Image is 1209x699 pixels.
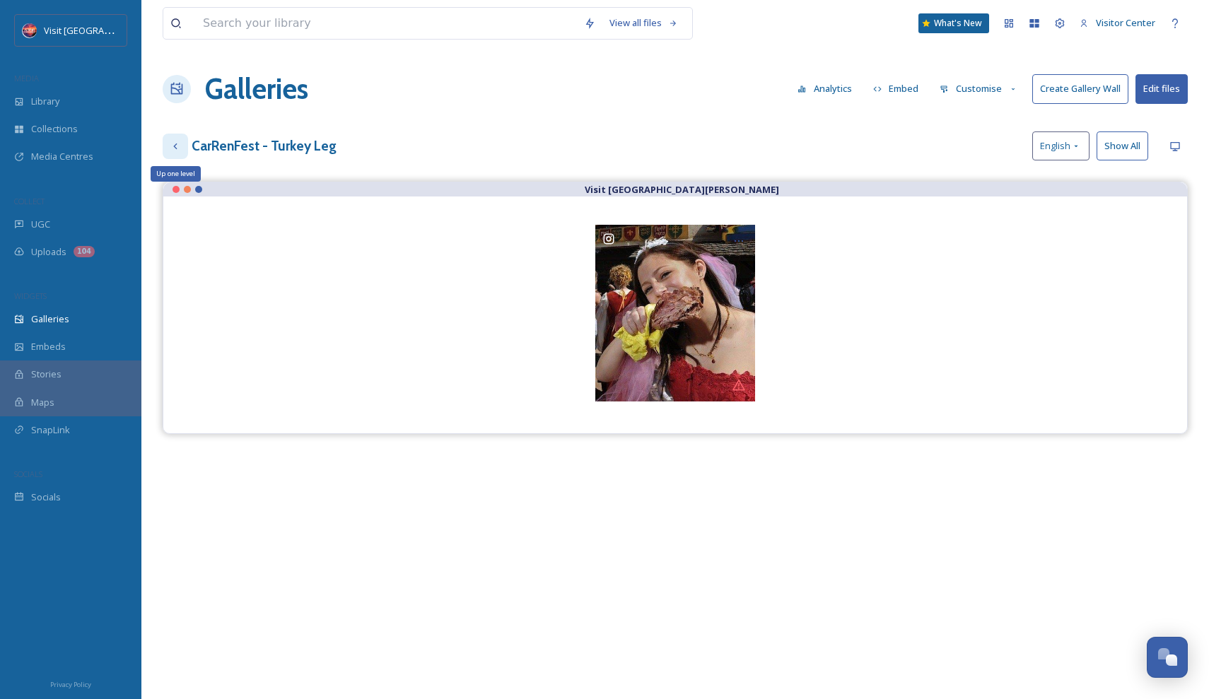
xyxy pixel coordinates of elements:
a: Privacy Policy [50,675,91,692]
span: Galleries [31,312,69,326]
a: What's New [918,13,989,33]
span: SnapLink [31,423,70,437]
span: Stories [31,368,62,381]
span: SOCIALS [14,469,42,479]
span: MEDIA [14,73,39,83]
span: Visit [GEOGRAPHIC_DATA][PERSON_NAME] [44,23,223,37]
div: 104 [74,246,95,257]
a: 🦃 🍗 Happy Turkey Leg Day!! 🦃 🍗 [594,225,757,401]
span: Visitor Center [1096,16,1155,29]
span: Socials [31,491,61,504]
div: Up one level [151,166,201,182]
button: Show All [1097,131,1148,160]
span: UGC [31,218,50,231]
span: English [1040,139,1070,153]
button: Embed [866,75,926,102]
span: WIDGETS [14,290,47,301]
span: Privacy Policy [50,680,91,689]
a: Analytics [790,75,866,102]
a: View all files [602,9,685,37]
span: Media Centres [31,150,93,163]
span: Collections [31,122,78,136]
span: Maps [31,396,54,409]
a: Visitor Center [1073,9,1162,37]
img: Logo%20Image.png [23,23,37,37]
button: Edit files [1135,74,1188,103]
input: Search your library [196,8,577,39]
button: Open Chat [1147,637,1188,678]
strong: Visit [GEOGRAPHIC_DATA][PERSON_NAME] [585,183,779,196]
span: Embeds [31,340,66,353]
span: Uploads [31,245,66,259]
button: Create Gallery Wall [1032,74,1128,103]
span: Library [31,95,59,108]
a: Galleries [205,68,308,110]
button: Customise [933,75,1025,102]
h3: CarRenFest - Turkey Leg [192,136,337,156]
span: COLLECT [14,196,45,206]
button: Analytics [790,75,859,102]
